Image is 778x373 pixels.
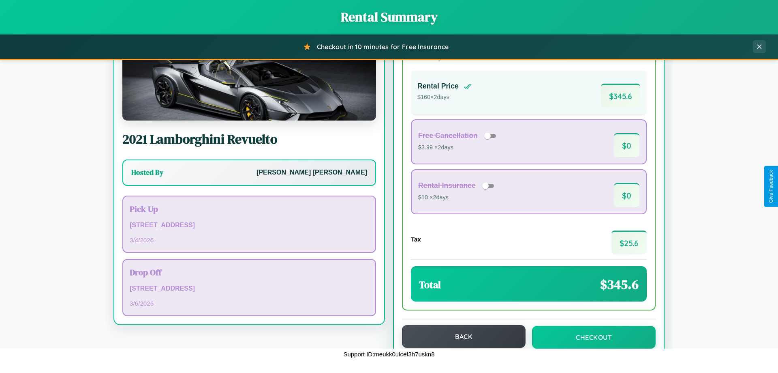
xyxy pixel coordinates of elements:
[130,235,369,246] p: 3 / 4 / 2026
[256,167,367,179] p: [PERSON_NAME] [PERSON_NAME]
[130,266,369,278] h3: Drop Off
[614,183,639,207] span: $ 0
[419,278,441,291] h3: Total
[122,39,376,121] img: Lamborghini Revuelto
[131,168,163,177] h3: Hosted By
[600,276,639,293] span: $ 345.6
[8,8,770,26] h1: Rental Summary
[418,132,478,140] h4: Free Cancellation
[768,170,774,203] div: Give Feedback
[343,349,434,360] p: Support ID: meukk0ulcef3h7uskn8
[417,82,459,91] h4: Rental Price
[130,298,369,309] p: 3 / 6 / 2026
[611,231,647,254] span: $ 25.6
[418,181,476,190] h4: Rental Insurance
[130,203,369,215] h3: Pick Up
[417,92,472,103] p: $ 160 × 2 days
[122,130,376,148] h2: 2021 Lamborghini Revuelto
[532,326,656,349] button: Checkout
[402,325,526,348] button: Back
[418,192,497,203] p: $10 × 2 days
[130,220,369,231] p: [STREET_ADDRESS]
[614,133,639,157] span: $ 0
[411,236,421,243] h4: Tax
[418,142,499,153] p: $3.99 × 2 days
[601,84,640,108] span: $ 345.6
[317,43,449,51] span: Checkout in 10 minutes for Free Insurance
[130,283,369,295] p: [STREET_ADDRESS]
